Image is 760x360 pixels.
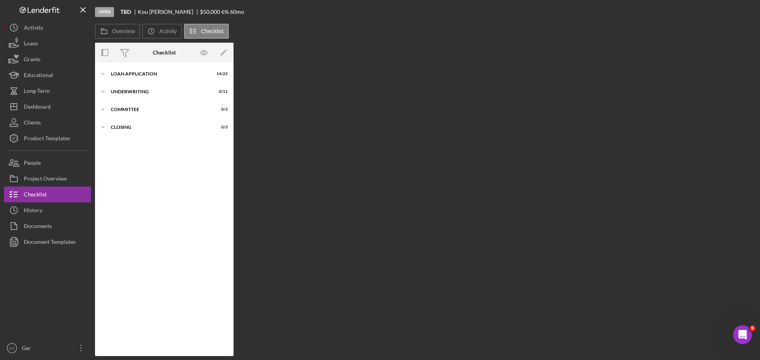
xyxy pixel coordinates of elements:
[9,346,14,351] text: GT
[111,125,208,130] div: Closing
[153,49,176,56] div: Checklist
[24,202,42,220] div: History
[4,99,91,115] button: Dashboard
[4,218,91,234] button: Documents
[24,83,50,101] div: Long-Term
[230,9,244,15] div: 60 mo
[111,89,208,94] div: Underwriting
[142,24,182,39] button: Activity
[24,155,41,173] div: People
[95,7,114,17] div: Open
[111,107,208,112] div: Committee
[213,107,228,112] div: 0 / 3
[221,9,229,15] div: 6 %
[24,234,76,252] div: Document Templates
[111,72,208,76] div: Loan Application
[213,89,228,94] div: 0 / 11
[24,115,41,132] div: Clients
[4,130,91,146] button: Product Templates
[200,8,220,15] span: $50,000
[749,325,756,332] span: 5
[4,202,91,218] button: History
[24,36,38,53] div: Loans
[4,20,91,36] button: Activity
[120,9,131,15] b: TBD
[4,36,91,51] button: Loans
[24,51,40,69] div: Grants
[213,72,228,76] div: 14 / 22
[184,24,229,39] button: Checklist
[24,20,43,38] div: Activity
[4,187,91,202] button: Checklist
[24,130,70,148] div: Product Templates
[24,171,67,188] div: Project Overview
[201,28,224,34] label: Checklist
[4,51,91,67] button: Grants
[159,28,177,34] label: Activity
[4,83,91,99] button: Long-Term
[4,171,91,187] button: Project Overview
[4,155,91,171] button: People
[24,187,47,204] div: Checklist
[112,28,135,34] label: Overview
[24,67,53,85] div: Educational
[4,115,91,130] button: Clients
[95,24,140,39] button: Overview
[4,234,91,250] button: Document Templates
[24,99,51,117] div: Dashboard
[733,325,752,344] iframe: Intercom live chat
[4,67,91,83] button: Educational
[4,340,91,356] button: GTGer [PERSON_NAME]
[138,9,200,15] div: Kou [PERSON_NAME]
[213,125,228,130] div: 0 / 3
[24,218,52,236] div: Documents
